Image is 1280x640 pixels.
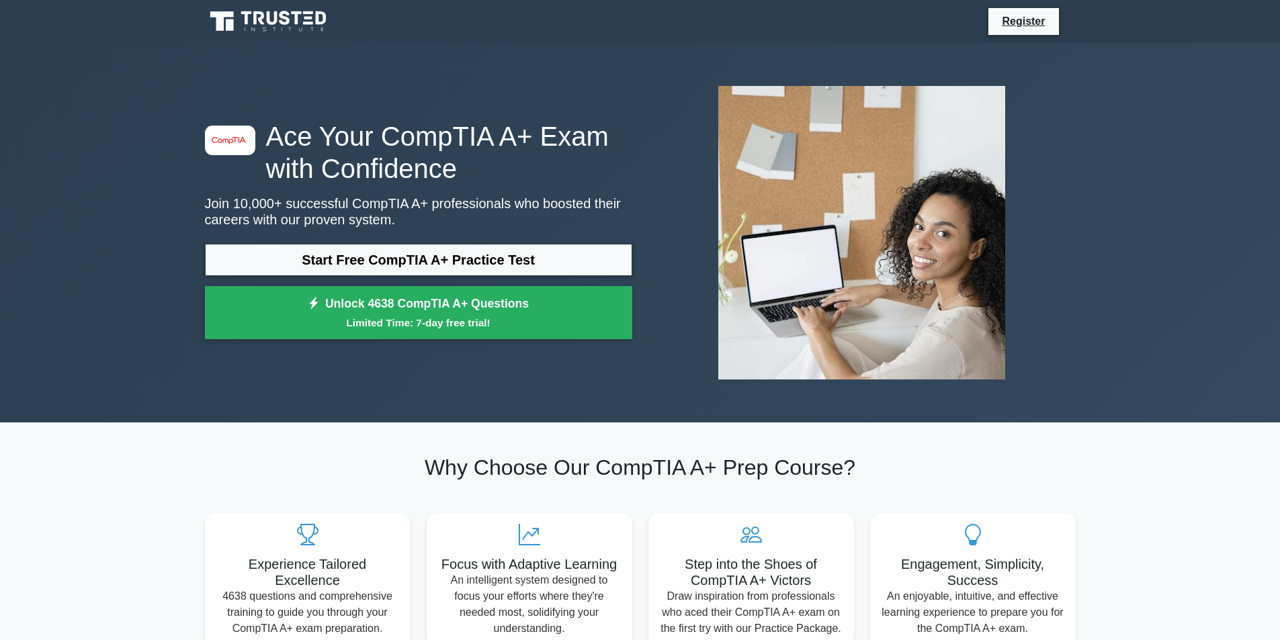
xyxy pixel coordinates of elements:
p: An intelligent system designed to focus your efforts where they're needed most, solidifying your ... [437,572,622,637]
h5: Engagement, Simplicity, Success [881,556,1065,588]
p: Join 10,000+ successful CompTIA A+ professionals who boosted their careers with our proven system. [205,195,632,228]
a: Register [994,13,1053,30]
h5: Focus with Adaptive Learning [437,556,622,572]
h5: Experience Tailored Excellence [216,556,400,588]
h1: Ace Your CompTIA A+ Exam with Confidence [205,120,632,185]
h2: Why Choose Our CompTIA A+ Prep Course? [205,455,1076,480]
a: Unlock 4638 CompTIA A+ QuestionsLimited Time: 7-day free trial! [205,286,632,340]
a: Start Free CompTIA A+ Practice Test [205,244,632,276]
p: Draw inspiration from professionals who aced their CompTIA A+ exam on the first try with our Prac... [659,588,843,637]
p: An enjoyable, intuitive, and effective learning experience to prepare you for the CompTIA A+ exam. [881,588,1065,637]
h5: Step into the Shoes of CompTIA A+ Victors [659,556,843,588]
small: Limited Time: 7-day free trial! [222,315,615,330]
p: 4638 questions and comprehensive training to guide you through your CompTIA A+ exam preparation. [216,588,400,637]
